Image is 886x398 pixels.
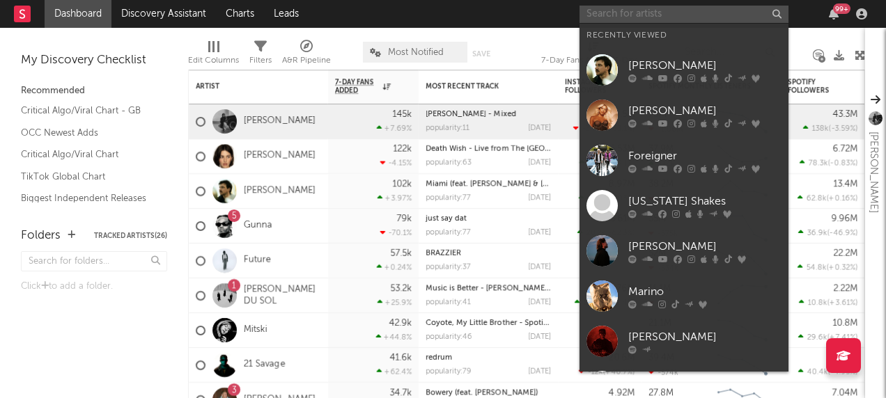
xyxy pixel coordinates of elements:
a: TikTok Global Chart [21,169,153,184]
div: Filters [249,52,272,69]
div: +3.97 % [378,193,412,202]
div: +7.69 % [377,124,412,133]
span: +0.32 % [829,264,855,272]
div: -4.15 % [380,159,412,168]
div: ( ) [798,263,857,272]
div: [US_STATE] Shakes [628,193,782,209]
a: OCC Newest Adds [21,125,153,141]
div: popularity: 77 [426,229,471,237]
div: 2.22M [833,284,857,293]
div: 102k [392,180,412,189]
a: [PERSON_NAME] [244,116,316,127]
div: popularity: 79 [426,368,472,376]
div: Click to add a folder. [21,278,167,295]
div: ( ) [577,228,635,237]
a: Future [244,255,271,266]
div: Edit Columns [188,35,239,75]
span: Most Notified [388,48,444,57]
div: popularity: 63 [426,159,472,167]
div: popularity: 11 [426,125,469,132]
div: 145k [392,110,412,119]
div: ( ) [579,367,635,376]
div: Recommended [21,83,167,99]
div: Folders [21,228,61,244]
a: [PERSON_NAME] [244,150,316,162]
div: Filters [249,35,272,75]
a: Critical Algo/Viral Chart - GB [21,103,153,118]
div: 13.4M [833,180,857,189]
div: popularity: 77 [426,194,471,202]
div: [PERSON_NAME] [865,132,882,213]
span: 7-Day Fans Added [335,78,380,95]
span: +3.61 % [830,299,855,307]
div: ( ) [575,298,635,307]
span: 29.6k [807,334,827,342]
div: popularity: 46 [426,333,472,341]
span: 36.9k [807,230,827,237]
div: ( ) [579,193,635,202]
a: Miami (feat. [PERSON_NAME] & [PERSON_NAME]) [426,180,603,188]
div: redrum [426,354,551,362]
div: +44.8 % [376,333,412,342]
div: 122k [393,145,412,154]
a: [PERSON_NAME] DU SOL [244,284,321,308]
a: [PERSON_NAME] [244,185,316,197]
div: [DATE] [528,229,551,237]
a: Marino [580,273,788,319]
span: 40.4k [807,369,828,376]
div: 43.3M [832,110,857,119]
span: -12k [588,369,603,376]
div: ( ) [800,159,857,168]
div: 34.7k [389,388,412,397]
div: 7.04M [832,388,857,397]
div: just say dat [426,215,551,223]
div: 99 + [833,3,850,14]
input: Search for folders... [21,251,167,271]
span: +40.7 % [605,369,632,376]
a: BRAZZIER [426,250,461,257]
div: [DATE] [528,368,551,376]
div: ( ) [799,298,857,307]
div: A&R Pipeline [282,52,331,69]
div: -70.1 % [380,228,412,237]
a: redrum [426,354,452,362]
div: Luther - Mixed [426,111,551,118]
a: Coyote, My Little Brother - Spotify Singles [426,319,578,327]
a: [US_STATE] Shakes [580,183,788,228]
div: Death Wish - Live from The O2 Arena [426,145,551,153]
a: Gunna [244,220,272,232]
div: 27.8M [648,388,674,397]
div: [DATE] [528,194,551,202]
div: ( ) [798,228,857,237]
div: Artist [196,82,300,90]
div: Coyote, My Little Brother - Spotify Singles [426,319,551,327]
div: Edit Columns [188,52,239,69]
button: Save [472,50,490,58]
div: 53.2k [390,284,412,293]
input: Search for artists [580,6,788,23]
div: 7-Day Fans Added (7-Day Fans Added) [541,52,646,69]
div: Foreigner [628,148,782,164]
span: -46.9 % [830,230,855,237]
div: Instagram Followers [565,78,614,95]
a: Bowery (feat. [PERSON_NAME]) [426,389,538,397]
div: -574k [648,368,678,377]
div: A&R Pipeline [282,35,331,75]
div: [PERSON_NAME] [628,102,782,119]
a: [PERSON_NAME] [580,93,788,138]
div: [DATE] [528,125,551,132]
div: [PERSON_NAME] [628,238,782,255]
button: 99+ [829,8,839,19]
div: Miami (feat. Lil Wayne & Rick Ross) [426,180,551,188]
div: ( ) [798,193,857,202]
div: 4.92M [609,388,635,397]
a: Death Wish - Live from The [GEOGRAPHIC_DATA] [426,145,605,153]
span: +0.16 % [829,195,855,202]
span: 54.8k [807,264,827,272]
div: +25.9 % [378,298,412,307]
a: Foreigner [580,138,788,183]
div: Spotify Followers [788,78,837,95]
div: 57.5k [390,249,412,258]
div: 7-Day Fans Added (7-Day Fans Added) [541,35,646,75]
span: 62.8k [807,195,827,202]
